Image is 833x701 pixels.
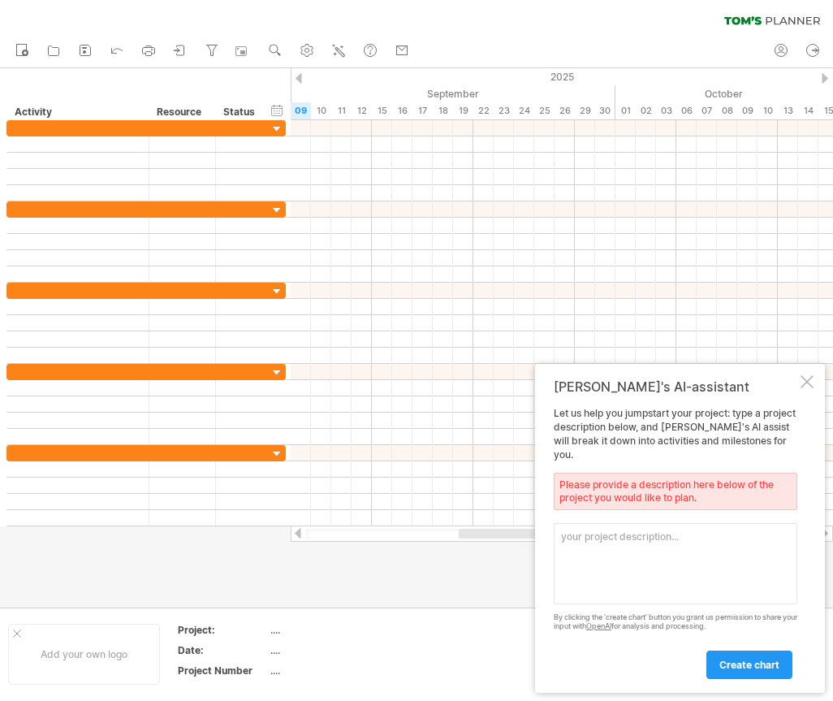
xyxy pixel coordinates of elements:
div: Tuesday, 9 September 2025 [291,102,311,119]
div: Tuesday, 7 October 2025 [697,102,717,119]
div: Project Number [178,664,267,677]
div: Thursday, 9 October 2025 [737,102,757,119]
div: Wednesday, 17 September 2025 [412,102,433,119]
div: Status [223,104,259,120]
div: By clicking the 'create chart' button you grant us permission to share your input with for analys... [554,613,797,631]
div: Wednesday, 8 October 2025 [717,102,737,119]
div: Friday, 3 October 2025 [656,102,676,119]
div: .... [270,664,407,677]
div: Thursday, 11 September 2025 [331,102,352,119]
div: Thursday, 25 September 2025 [534,102,555,119]
div: Date: [178,643,267,657]
div: [PERSON_NAME]'s AI-assistant [554,379,797,395]
div: Friday, 10 October 2025 [757,102,778,119]
div: .... [270,623,407,637]
div: Wednesday, 10 September 2025 [311,102,331,119]
div: Friday, 12 September 2025 [352,102,372,119]
div: Tuesday, 30 September 2025 [595,102,615,119]
div: Friday, 19 September 2025 [453,102,473,119]
div: Resource [157,104,206,120]
div: Monday, 29 September 2025 [575,102,595,119]
a: create chart [706,651,792,679]
a: OpenAI [586,621,611,630]
div: Monday, 22 September 2025 [473,102,494,119]
div: Wednesday, 1 October 2025 [615,102,636,119]
span: create chart [719,659,779,671]
div: Thursday, 2 October 2025 [636,102,656,119]
div: Tuesday, 16 September 2025 [392,102,412,119]
div: Add your own logo [8,624,160,685]
div: Please provide a description here below of the project you would like to plan. [554,473,797,510]
div: Monday, 15 September 2025 [372,102,392,119]
div: Monday, 6 October 2025 [676,102,697,119]
div: .... [270,643,407,657]
div: Friday, 26 September 2025 [555,102,575,119]
div: Monday, 13 October 2025 [778,102,798,119]
div: Let us help you jumpstart your project: type a project description below, and [PERSON_NAME]'s AI ... [554,407,797,678]
div: Project: [178,623,267,637]
div: Thursday, 18 September 2025 [433,102,453,119]
div: September 2025 [169,85,615,102]
div: Wednesday, 24 September 2025 [514,102,534,119]
div: Tuesday, 14 October 2025 [798,102,818,119]
div: Tuesday, 23 September 2025 [494,102,514,119]
div: Activity [15,104,140,120]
